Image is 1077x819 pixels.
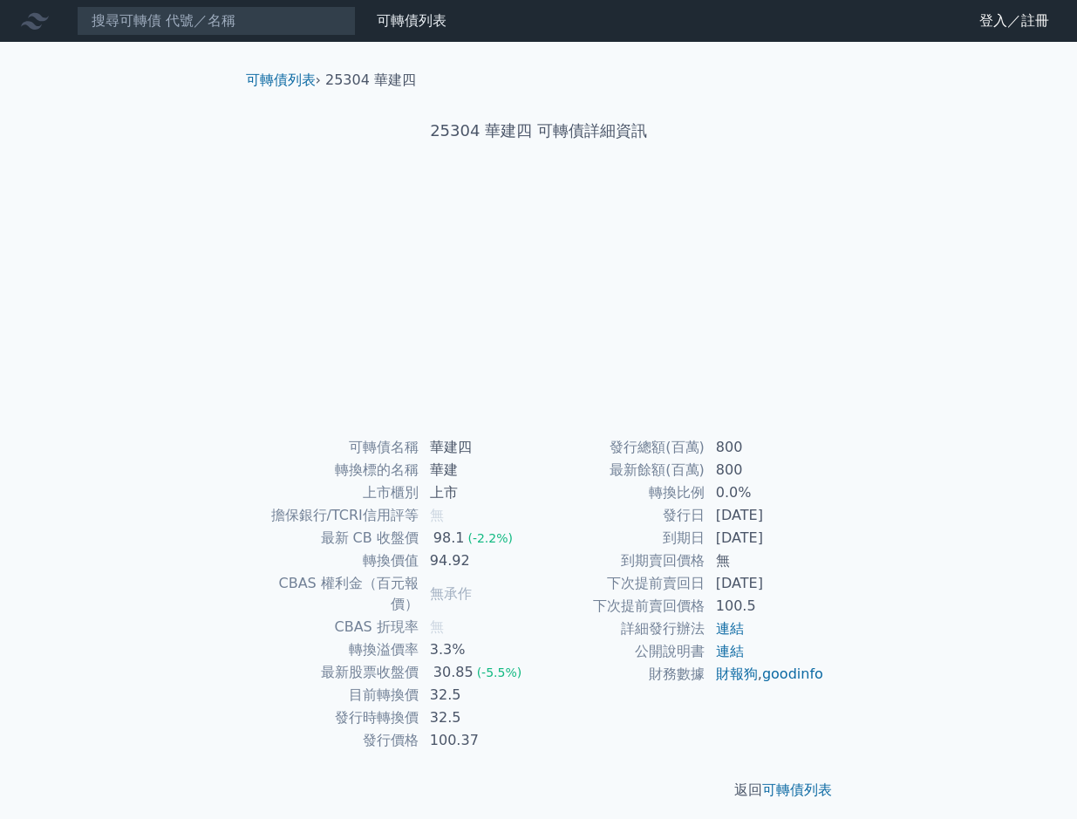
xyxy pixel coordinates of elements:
[246,72,316,88] a: 可轉債列表
[430,507,444,523] span: 無
[253,706,419,729] td: 發行時轉換價
[762,665,823,682] a: goodinfo
[246,70,321,91] li: ›
[430,528,468,549] div: 98.1
[706,572,825,595] td: [DATE]
[253,638,419,661] td: 轉換溢價率
[253,527,419,549] td: 最新 CB 收盤價
[706,481,825,504] td: 0.0%
[706,595,825,618] td: 100.5
[716,643,744,659] a: 連結
[716,665,758,682] a: 財報狗
[539,481,706,504] td: 轉換比例
[706,459,825,481] td: 800
[253,661,419,684] td: 最新股票收盤價
[419,436,539,459] td: 華建四
[253,504,419,527] td: 擔保銀行/TCRI信用評等
[539,459,706,481] td: 最新餘額(百萬)
[965,7,1063,35] a: 登入／註冊
[539,504,706,527] td: 發行日
[253,616,419,638] td: CBAS 折現率
[419,638,539,661] td: 3.3%
[539,618,706,640] td: 詳細發行辦法
[706,549,825,572] td: 無
[539,595,706,618] td: 下次提前賣回價格
[430,585,472,602] span: 無承作
[253,481,419,504] td: 上市櫃別
[539,640,706,663] td: 公開說明書
[253,572,419,616] td: CBAS 權利金（百元報價）
[253,729,419,752] td: 發行價格
[253,436,419,459] td: 可轉債名稱
[467,531,513,545] span: (-2.2%)
[253,684,419,706] td: 目前轉換價
[539,663,706,686] td: 財務數據
[419,706,539,729] td: 32.5
[377,12,446,29] a: 可轉債列表
[253,549,419,572] td: 轉換價值
[430,662,477,683] div: 30.85
[430,618,444,635] span: 無
[716,620,744,637] a: 連結
[706,527,825,549] td: [DATE]
[419,459,539,481] td: 華建
[325,70,416,91] li: 25304 華建四
[539,572,706,595] td: 下次提前賣回日
[419,481,539,504] td: 上市
[77,6,356,36] input: 搜尋可轉債 代號／名稱
[539,549,706,572] td: 到期賣回價格
[232,780,846,801] p: 返回
[706,663,825,686] td: ,
[762,781,832,798] a: 可轉債列表
[419,684,539,706] td: 32.5
[477,665,522,679] span: (-5.5%)
[706,436,825,459] td: 800
[419,549,539,572] td: 94.92
[539,527,706,549] td: 到期日
[253,459,419,481] td: 轉換標的名稱
[419,729,539,752] td: 100.37
[232,119,846,143] h1: 25304 華建四 可轉債詳細資訊
[706,504,825,527] td: [DATE]
[539,436,706,459] td: 發行總額(百萬)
